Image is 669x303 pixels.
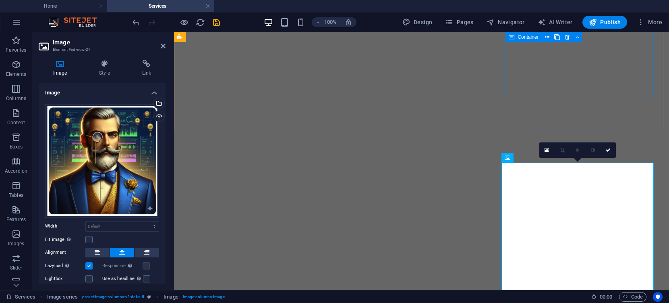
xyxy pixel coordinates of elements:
[445,18,473,26] span: Pages
[85,60,127,77] h4: Style
[555,142,570,158] a: Crop mode
[518,35,539,40] span: Container
[442,16,476,29] button: Pages
[179,17,189,27] button: Click here to leave preview mode and continue editing
[47,292,78,302] span: Click to select. Double-click to edit
[10,144,23,150] p: Boxes
[102,261,143,271] label: Responsive
[591,292,613,302] h6: Session time
[212,18,221,27] i: Save (Ctrl+S)
[399,16,436,29] button: Design
[107,2,214,10] h4: Services
[6,71,27,77] p: Elements
[605,294,607,300] span: :
[131,18,141,27] i: Undo: Change image (Ctrl+Z)
[45,104,159,218] div: VideoGeneration-yEGJ9FMC7MnoXuIGH8kZiA.png
[131,17,141,27] button: undo
[8,240,25,247] p: Images
[9,192,23,199] p: Tables
[39,83,166,98] h4: Image
[324,17,337,27] h6: 100%
[195,17,205,27] button: reload
[538,18,573,26] span: AI Writer
[589,18,621,26] span: Publish
[487,18,525,26] span: Navigator
[5,168,27,174] p: Accordion
[402,18,433,26] span: Design
[53,46,149,53] h3: Element #ed-new-27
[6,216,26,223] p: Features
[634,16,665,29] button: More
[45,274,85,284] label: Lightbox
[539,142,555,158] a: Select files from the file manager, stock photos, or upload file(s)
[345,19,352,26] i: On resize automatically adjust zoom level to fit chosen device.
[6,292,35,302] a: Click to cancel selection. Double-click to open Pages
[623,292,643,302] span: Code
[182,292,225,302] span: . image-columns-image
[653,292,663,302] button: Usercentrics
[45,224,85,228] label: Width
[312,17,340,27] button: 100%
[582,16,627,29] button: Publish
[196,18,205,27] i: Reload page
[45,235,85,244] label: Fit image
[7,119,25,126] p: Content
[53,39,166,46] h2: Image
[147,295,151,299] i: This element is a customizable preset
[6,47,26,53] p: Favorites
[81,292,144,302] span: . preset-image-columns-v2-default
[619,292,646,302] button: Code
[47,292,225,302] nav: breadcrumb
[128,60,166,77] h4: Link
[45,248,85,257] label: Alignment
[600,292,612,302] span: 00 00
[211,17,221,27] button: save
[46,17,107,27] img: Editor Logo
[570,142,585,158] a: Blur
[534,16,576,29] button: AI Writer
[601,142,616,158] a: Confirm ( Ctrl ⏎ )
[164,292,178,302] span: Click to select. Double-click to edit
[45,261,85,271] label: Lazyload
[10,265,23,271] p: Slider
[39,60,85,77] h4: Image
[585,142,601,158] a: Greyscale
[637,18,662,26] span: More
[483,16,528,29] button: Navigator
[399,16,436,29] div: Design (Ctrl+Alt+Y)
[102,274,143,284] label: Use as headline
[6,95,26,102] p: Columns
